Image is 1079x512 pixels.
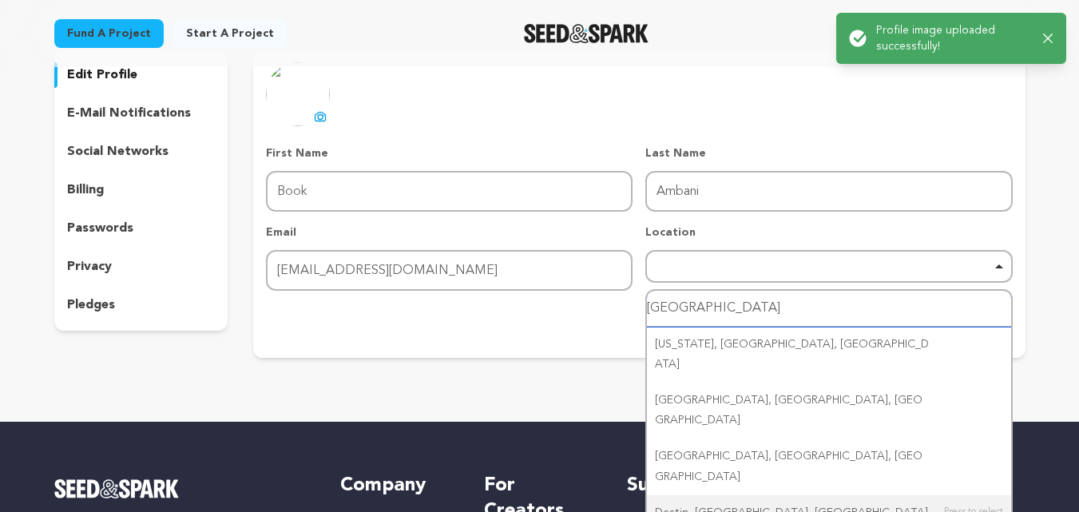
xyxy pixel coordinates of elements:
p: Email [266,224,633,240]
button: pledges [54,292,228,318]
div: [GEOGRAPHIC_DATA], [GEOGRAPHIC_DATA], [GEOGRAPHIC_DATA] [647,439,1010,494]
p: First Name [266,145,633,161]
a: Fund a project [54,19,164,48]
button: e-mail notifications [54,101,228,126]
button: billing [54,177,228,203]
input: First Name [266,171,633,212]
p: privacy [67,257,112,276]
a: Seed&Spark Homepage [524,24,649,43]
p: social networks [67,142,169,161]
p: Profile image uploaded successfully! [876,22,1030,54]
div: [US_STATE], [GEOGRAPHIC_DATA], [GEOGRAPHIC_DATA] [647,327,1010,383]
img: Seed&Spark Logo Dark Mode [524,24,649,43]
p: Location [645,224,1012,240]
button: passwords [54,216,228,241]
p: Last Name [645,145,1012,161]
input: Last Name [645,171,1012,212]
button: privacy [54,254,228,280]
img: Seed&Spark Logo [54,479,180,498]
div: [GEOGRAPHIC_DATA], [GEOGRAPHIC_DATA], [GEOGRAPHIC_DATA] [647,383,1010,439]
p: passwords [67,219,133,238]
button: social networks [54,139,228,165]
input: Start typing... [647,291,1010,327]
p: edit profile [67,65,137,85]
a: Start a project [173,19,287,48]
p: billing [67,181,104,200]
h5: Support [627,473,738,498]
p: e-mail notifications [67,104,191,123]
h5: Company [340,473,451,498]
a: Seed&Spark Homepage [54,479,309,498]
button: edit profile [54,62,228,88]
input: Email [266,250,633,291]
p: pledges [67,296,115,315]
